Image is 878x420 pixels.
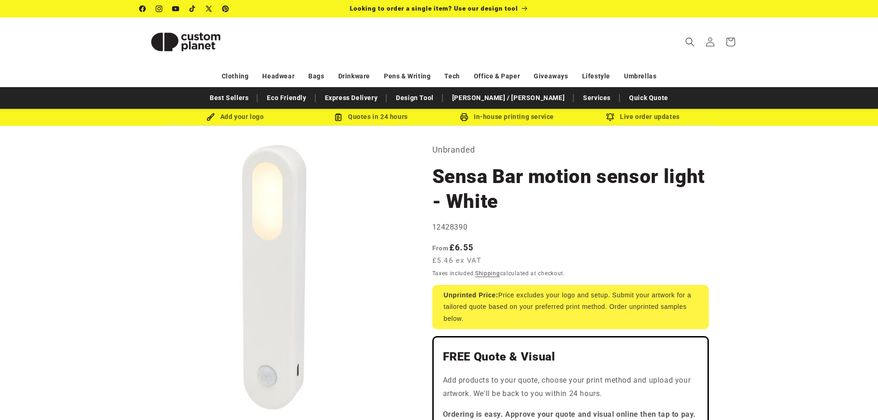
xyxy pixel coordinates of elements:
div: Price excludes your logo and setup. Submit your artwork for a tailored quote based on your prefer... [432,285,709,329]
a: Eco Friendly [262,90,311,106]
a: Shipping [475,270,500,277]
summary: Search [680,32,700,52]
img: Custom Planet [140,21,232,63]
p: Unbranded [432,142,709,157]
a: Clothing [222,68,249,84]
div: In-house printing service [439,111,575,123]
span: From [432,244,449,252]
div: Quotes in 24 hours [303,111,439,123]
span: £5.46 ex VAT [432,255,482,266]
div: Taxes included. calculated at checkout. [432,269,709,278]
h2: FREE Quote & Visual [443,349,698,364]
a: Quick Quote [625,90,673,106]
a: Tech [444,68,460,84]
a: Giveaways [534,68,568,84]
img: Brush Icon [206,113,215,121]
a: Headwear [262,68,295,84]
div: Live order updates [575,111,711,123]
a: Custom Planet [136,18,235,66]
a: Pens & Writing [384,68,430,84]
img: Order updates [606,113,614,121]
p: Add products to your quote, choose your print method and upload your artwork. We'll be back to yo... [443,374,698,401]
strong: Unprinted Price: [444,291,499,299]
a: Express Delivery [320,90,383,106]
a: Services [578,90,615,106]
h1: Sensa Bar motion sensor light - White [432,164,709,214]
a: Lifestyle [582,68,610,84]
span: 12428390 [432,223,468,231]
img: In-house printing [460,113,468,121]
media-gallery: Gallery Viewer [140,142,409,412]
img: Order Updates Icon [334,113,342,121]
a: [PERSON_NAME] / [PERSON_NAME] [448,90,569,106]
div: Add your logo [167,111,303,123]
a: Design Tool [391,90,438,106]
a: Best Sellers [205,90,253,106]
span: Looking to order a single item? Use our design tool [350,5,518,12]
a: Drinkware [338,68,370,84]
strong: £6.55 [432,243,474,252]
a: Office & Paper [474,68,520,84]
a: Bags [308,68,324,84]
a: Umbrellas [624,68,656,84]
